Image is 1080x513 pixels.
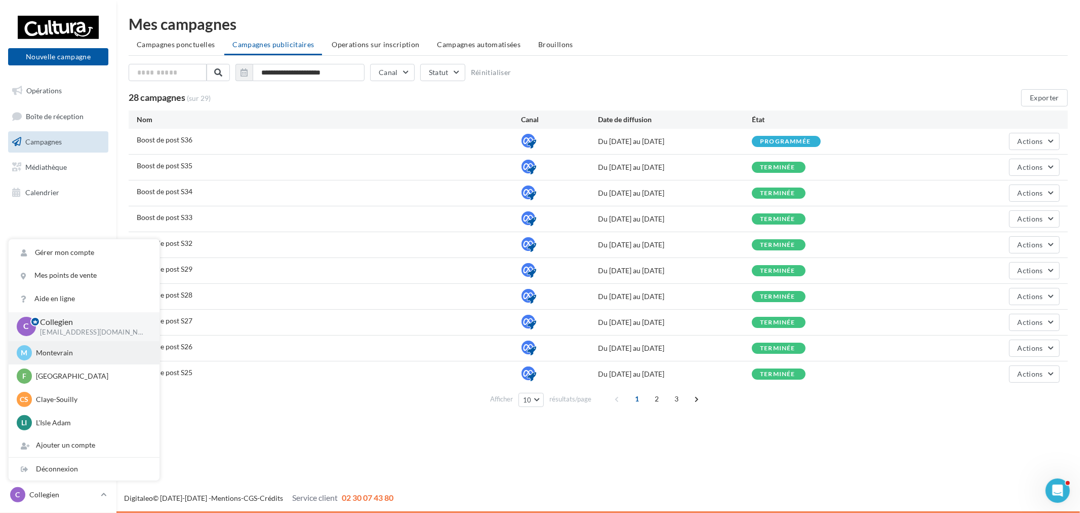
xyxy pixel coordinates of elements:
[137,115,522,125] div: Nom
[1009,159,1060,176] button: Actions
[8,485,108,504] a: C Collegien
[211,494,241,502] a: Mentions
[16,490,20,500] span: C
[523,396,532,404] span: 10
[1018,292,1043,301] span: Actions
[1018,137,1043,145] span: Actions
[1009,236,1060,253] button: Actions
[1046,479,1070,503] iframe: Intercom live chat
[760,319,795,326] div: terminée
[1018,240,1043,249] span: Actions
[244,494,257,502] a: CGS
[25,188,59,196] span: Calendrier
[137,135,192,144] span: Boost de post S36
[760,138,811,145] div: programmée
[420,64,465,81] button: Statut
[518,393,544,407] button: 10
[760,242,795,248] div: terminée
[598,162,752,172] div: Du [DATE] au [DATE]
[598,317,752,327] div: Du [DATE] au [DATE]
[6,182,110,203] a: Calendrier
[549,394,591,404] span: résultats/page
[471,68,511,77] button: Réinitialiser
[25,163,67,171] span: Médiathèque
[1009,340,1060,357] button: Actions
[760,294,795,300] div: terminée
[124,494,393,502] span: © [DATE]-[DATE] - - -
[760,268,795,274] div: terminée
[1009,314,1060,331] button: Actions
[760,216,795,223] div: terminée
[36,394,147,405] p: Claye-Souilly
[9,264,159,287] a: Mes points de vente
[598,369,752,379] div: Du [DATE] au [DATE]
[598,240,752,250] div: Du [DATE] au [DATE]
[598,266,752,276] div: Du [DATE] au [DATE]
[1018,318,1043,326] span: Actions
[490,394,513,404] span: Afficher
[342,493,393,502] span: 02 30 07 43 80
[332,40,419,49] span: Operations sur inscription
[522,115,598,125] div: Canal
[36,348,147,358] p: Montevrain
[9,434,159,457] div: Ajouter un compte
[1009,210,1060,228] button: Actions
[25,137,62,146] span: Campagnes
[137,368,192,377] span: Boost de post S25
[1009,262,1060,279] button: Actions
[598,214,752,224] div: Du [DATE] au [DATE]
[9,287,159,310] a: Aide en ligne
[137,342,192,351] span: Boost de post S26
[20,394,29,405] span: CS
[760,164,795,171] div: terminée
[9,458,159,481] div: Déconnexion
[1009,185,1060,202] button: Actions
[124,494,153,502] a: Digitaleo
[26,112,84,120] span: Boîte de réception
[22,371,26,381] span: F
[137,187,192,196] span: Boost de post S34
[1018,344,1043,352] span: Actions
[40,316,143,328] p: Collegien
[6,80,110,101] a: Opérations
[437,40,521,49] span: Campagnes automatisées
[26,86,62,95] span: Opérations
[24,321,29,333] span: C
[137,161,192,170] span: Boost de post S35
[1009,365,1060,383] button: Actions
[598,136,752,146] div: Du [DATE] au [DATE]
[760,345,795,352] div: terminée
[598,291,752,302] div: Du [DATE] au [DATE]
[40,328,143,337] p: [EMAIL_ADDRESS][DOMAIN_NAME]
[129,92,185,103] span: 28 campagnes
[21,348,28,358] span: M
[22,418,27,428] span: LI
[137,239,192,247] span: Boost de post S32
[1021,89,1068,106] button: Exporter
[292,493,338,502] span: Service client
[1018,189,1043,197] span: Actions
[1009,133,1060,150] button: Actions
[370,64,415,81] button: Canal
[137,316,192,325] span: Boost de post S27
[36,371,147,381] p: [GEOGRAPHIC_DATA]
[629,391,645,407] span: 1
[752,115,906,125] div: État
[1018,214,1043,223] span: Actions
[187,94,211,102] span: (sur 29)
[6,105,110,127] a: Boîte de réception
[260,494,283,502] a: Crédits
[598,115,752,125] div: Date de diffusion
[760,371,795,378] div: terminée
[1018,266,1043,275] span: Actions
[6,157,110,178] a: Médiathèque
[8,48,108,65] button: Nouvelle campagne
[137,40,215,49] span: Campagnes ponctuelles
[36,418,147,428] p: L'Isle Adam
[1018,370,1043,378] span: Actions
[137,213,192,222] span: Boost de post S33
[668,391,685,407] span: 3
[649,391,665,407] span: 2
[9,241,159,264] a: Gérer mon compte
[538,40,573,49] span: Brouillons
